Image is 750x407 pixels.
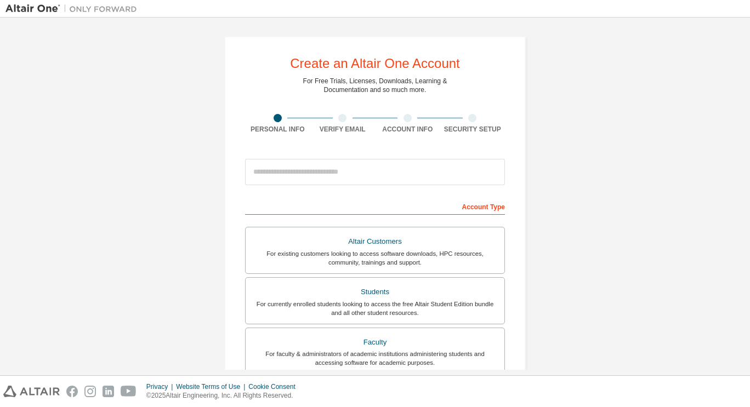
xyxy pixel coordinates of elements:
[252,349,498,367] div: For faculty & administrators of academic institutions administering students and accessing softwa...
[248,382,302,391] div: Cookie Consent
[375,125,440,134] div: Account Info
[252,249,498,267] div: For existing customers looking to access software downloads, HPC resources, community, trainings ...
[252,284,498,300] div: Students
[252,335,498,350] div: Faculty
[252,300,498,317] div: For currently enrolled students looking to access the free Altair Student Edition bundle and all ...
[146,391,302,400] p: © 2025 Altair Engineering, Inc. All Rights Reserved.
[84,386,96,397] img: instagram.svg
[3,386,60,397] img: altair_logo.svg
[252,234,498,249] div: Altair Customers
[103,386,114,397] img: linkedin.svg
[303,77,447,94] div: For Free Trials, Licenses, Downloads, Learning & Documentation and so much more.
[245,197,505,215] div: Account Type
[290,57,460,70] div: Create an Altair One Account
[440,125,505,134] div: Security Setup
[176,382,248,391] div: Website Terms of Use
[310,125,376,134] div: Verify Email
[121,386,137,397] img: youtube.svg
[146,382,176,391] div: Privacy
[245,125,310,134] div: Personal Info
[66,386,78,397] img: facebook.svg
[5,3,143,14] img: Altair One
